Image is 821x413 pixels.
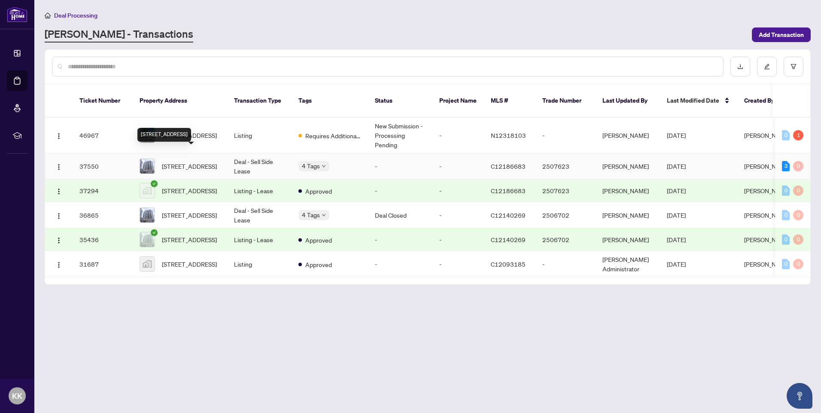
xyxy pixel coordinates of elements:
td: [PERSON_NAME] [596,228,660,251]
span: download [737,64,743,70]
th: Tags [292,84,368,118]
div: 0 [793,161,803,171]
th: Created By [737,84,789,118]
span: 4 Tags [302,161,320,171]
span: [STREET_ADDRESS] [162,161,217,171]
span: down [322,213,326,217]
button: edit [757,57,777,76]
button: Logo [52,208,66,222]
td: Listing - Lease [227,228,292,251]
img: logo [7,6,27,22]
span: [STREET_ADDRESS] [162,235,217,244]
button: Add Transaction [752,27,811,42]
td: - [535,118,596,153]
td: [PERSON_NAME] [596,118,660,153]
img: Logo [55,164,62,170]
img: thumbnail-img [140,257,155,271]
td: Deal Closed [368,202,432,228]
td: Deal - Sell Side Lease [227,202,292,228]
span: [PERSON_NAME] [744,260,791,268]
td: 2507623 [535,179,596,202]
span: [DATE] [667,162,686,170]
span: [DATE] [667,236,686,243]
div: 0 [793,210,803,220]
span: [PERSON_NAME] [744,211,791,219]
span: [STREET_ADDRESS] [162,186,217,195]
img: Logo [55,237,62,244]
span: check-circle [151,180,158,187]
span: Add Transaction [759,28,804,42]
span: C12186683 [491,187,526,194]
td: Listing - Lease [227,179,292,202]
img: Logo [55,133,62,140]
span: [DATE] [667,131,686,139]
span: Approved [305,186,332,196]
span: Approved [305,235,332,245]
span: [DATE] [667,187,686,194]
th: Property Address [133,84,227,118]
img: thumbnail-img [140,183,155,198]
span: filter [791,64,797,70]
span: N12318103 [491,131,526,139]
th: Last Updated By [596,84,660,118]
a: [PERSON_NAME] - Transactions [45,27,193,43]
span: 4 Tags [302,210,320,220]
div: 3 [782,161,790,171]
td: - [432,202,484,228]
td: 2506702 [535,228,596,251]
div: 0 [793,234,803,245]
div: 0 [793,185,803,196]
span: down [322,164,326,168]
td: Deal - Sell Side Lease [227,153,292,179]
th: Trade Number [535,84,596,118]
button: filter [784,57,803,76]
td: [PERSON_NAME] [596,202,660,228]
button: download [730,57,750,76]
th: Last Modified Date [660,84,737,118]
td: [PERSON_NAME] [596,179,660,202]
span: [DATE] [667,211,686,219]
div: [STREET_ADDRESS] [137,128,191,142]
td: Listing [227,118,292,153]
div: 0 [782,185,790,196]
span: C12093185 [491,260,526,268]
td: - [368,228,432,251]
span: [DATE] [667,260,686,268]
span: Approved [305,260,332,269]
td: - [432,118,484,153]
span: KK [12,390,22,402]
button: Logo [52,233,66,246]
td: 46967 [73,118,133,153]
span: Deal Processing [54,12,97,19]
td: - [535,251,596,277]
img: Logo [55,188,62,195]
button: Logo [52,159,66,173]
span: home [45,12,51,18]
th: MLS # [484,84,535,118]
td: - [432,251,484,277]
div: 0 [782,130,790,140]
td: - [432,153,484,179]
div: 0 [793,259,803,269]
td: [PERSON_NAME] Administrator [596,251,660,277]
button: Open asap [787,383,812,409]
span: Last Modified Date [667,96,719,105]
img: Logo [55,261,62,268]
span: [PERSON_NAME] [744,236,791,243]
td: 37550 [73,153,133,179]
th: Status [368,84,432,118]
th: Transaction Type [227,84,292,118]
td: [PERSON_NAME] [596,153,660,179]
img: thumbnail-img [140,208,155,222]
td: - [368,251,432,277]
th: Ticket Number [73,84,133,118]
span: C12186683 [491,162,526,170]
div: 0 [782,234,790,245]
td: 35436 [73,228,133,251]
td: 37294 [73,179,133,202]
button: Logo [52,128,66,142]
span: [PERSON_NAME] [744,131,791,139]
td: 2507623 [535,153,596,179]
td: - [432,228,484,251]
span: [STREET_ADDRESS] [162,210,217,220]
